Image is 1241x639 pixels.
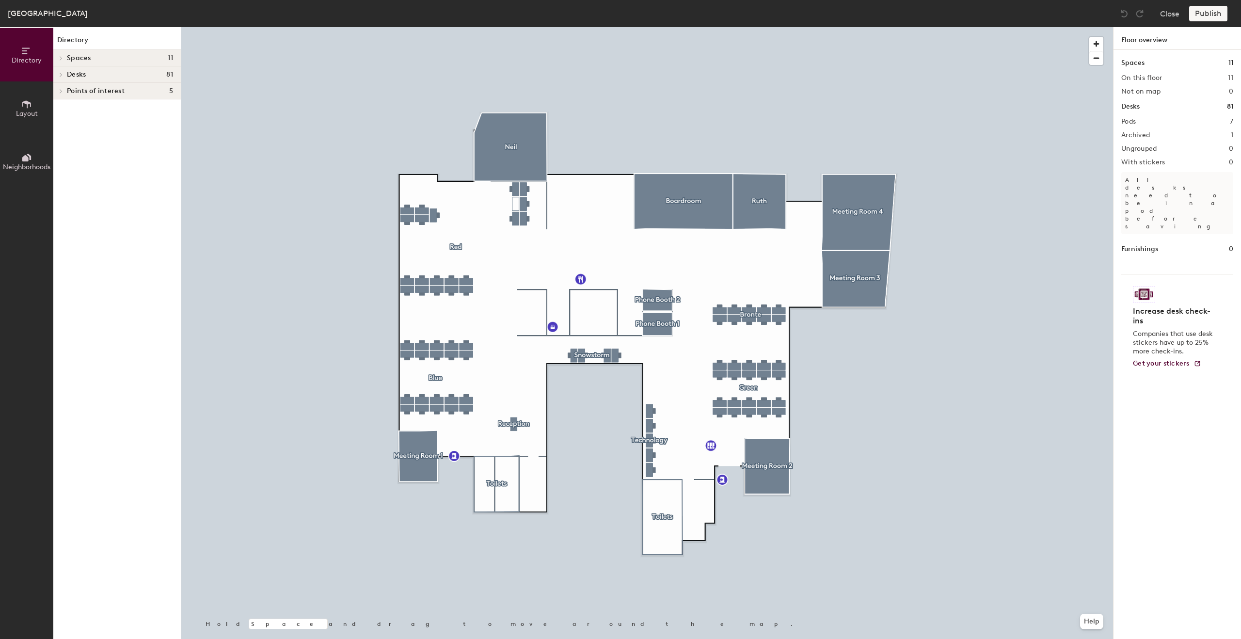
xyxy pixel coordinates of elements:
[1121,244,1158,255] h1: Furnishings
[1121,101,1140,112] h1: Desks
[1229,244,1233,255] h1: 0
[1121,74,1162,82] h2: On this floor
[1121,88,1161,96] h2: Not on map
[169,87,173,95] span: 5
[1133,330,1216,356] p: Companies that use desk stickers have up to 25% more check-ins.
[67,87,125,95] span: Points of interest
[1133,286,1155,303] img: Sticker logo
[1160,6,1179,21] button: Close
[1133,306,1216,326] h4: Increase desk check-ins
[8,7,88,19] div: [GEOGRAPHIC_DATA]
[1231,131,1233,139] h2: 1
[1121,118,1136,126] h2: Pods
[12,56,42,64] span: Directory
[1114,27,1241,50] h1: Floor overview
[1228,74,1233,82] h2: 11
[166,71,173,79] span: 81
[1121,145,1157,153] h2: Ungrouped
[16,110,38,118] span: Layout
[1133,360,1201,368] a: Get your stickers
[168,54,173,62] span: 11
[1229,145,1233,153] h2: 0
[53,35,181,50] h1: Directory
[1227,101,1233,112] h1: 81
[1121,58,1145,68] h1: Spaces
[1121,159,1165,166] h2: With stickers
[67,71,86,79] span: Desks
[1080,614,1103,629] button: Help
[1229,88,1233,96] h2: 0
[1135,9,1145,18] img: Redo
[1229,159,1233,166] h2: 0
[1230,118,1233,126] h2: 7
[1121,172,1233,234] p: All desks need to be in a pod before saving
[1119,9,1129,18] img: Undo
[1133,359,1190,367] span: Get your stickers
[67,54,91,62] span: Spaces
[1228,58,1233,68] h1: 11
[3,163,50,171] span: Neighborhoods
[1121,131,1150,139] h2: Archived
